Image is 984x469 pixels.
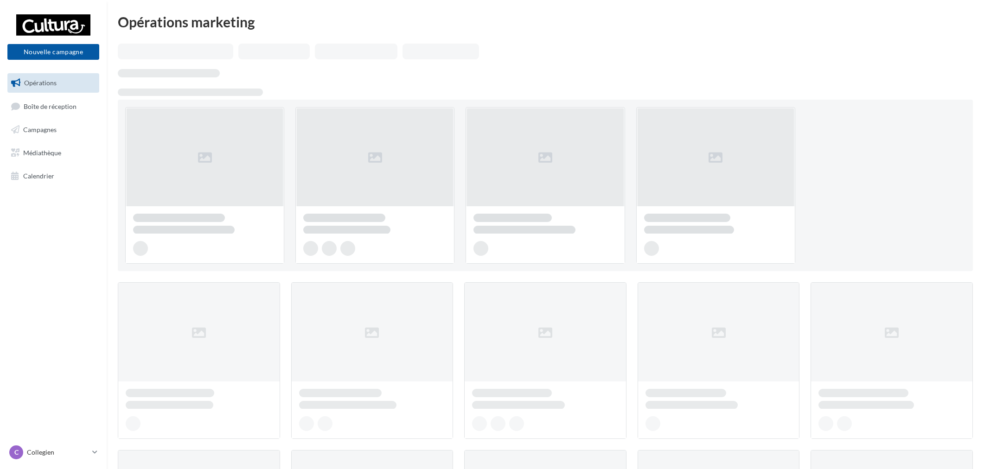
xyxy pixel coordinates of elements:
[6,120,101,139] a: Campagnes
[7,44,99,60] button: Nouvelle campagne
[23,126,57,133] span: Campagnes
[6,73,101,93] a: Opérations
[6,166,101,186] a: Calendrier
[6,143,101,163] a: Médiathèque
[6,96,101,116] a: Boîte de réception
[23,149,61,157] span: Médiathèque
[27,448,89,457] p: Collegien
[7,444,99,461] a: C Collegien
[118,15,973,29] div: Opérations marketing
[23,171,54,179] span: Calendrier
[24,102,77,110] span: Boîte de réception
[24,79,57,87] span: Opérations
[14,448,19,457] span: C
